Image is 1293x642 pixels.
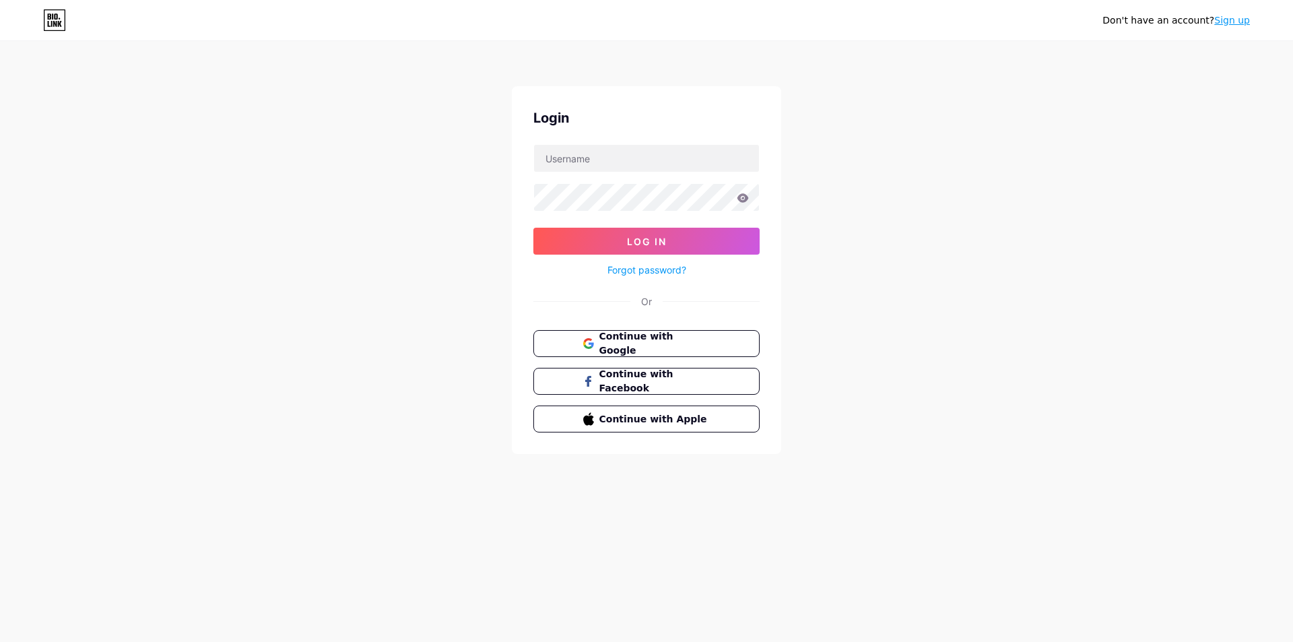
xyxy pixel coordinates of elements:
[599,367,710,395] span: Continue with Facebook
[533,406,760,432] button: Continue with Apple
[1102,13,1250,28] div: Don't have an account?
[533,228,760,255] button: Log In
[599,329,710,358] span: Continue with Google
[533,108,760,128] div: Login
[607,263,686,277] a: Forgot password?
[533,330,760,357] button: Continue with Google
[599,412,710,426] span: Continue with Apple
[533,368,760,395] button: Continue with Facebook
[1214,15,1250,26] a: Sign up
[534,145,759,172] input: Username
[641,294,652,309] div: Or
[627,236,667,247] span: Log In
